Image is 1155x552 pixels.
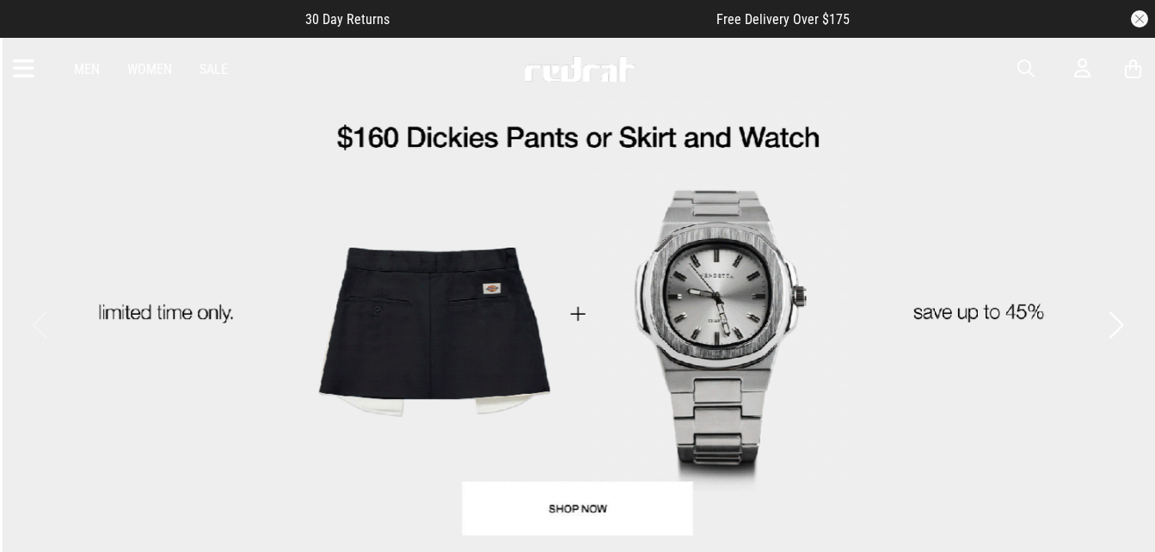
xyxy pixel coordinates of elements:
iframe: Customer reviews powered by Trustpilot [424,10,682,28]
span: Free Delivery Over $175 [716,11,850,28]
a: Women [127,61,172,77]
button: Previous slide [28,306,51,344]
img: Redrat logo [523,56,636,82]
a: Men [74,61,100,77]
span: 30 Day Returns [305,11,390,28]
button: Next slide [1104,306,1127,344]
a: Sale [200,61,228,77]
